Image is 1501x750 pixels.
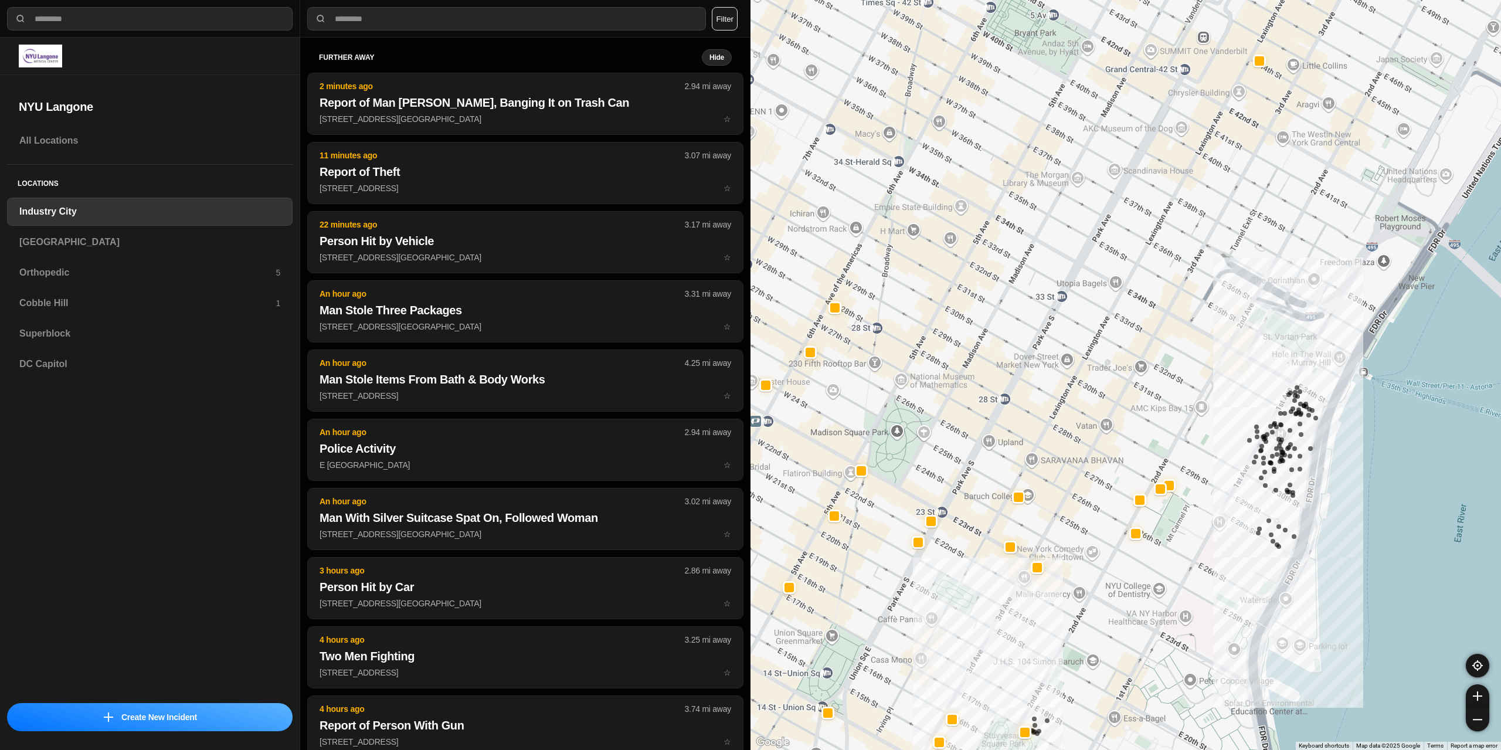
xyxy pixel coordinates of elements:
h3: Orthopedic [19,266,276,280]
img: icon [104,712,113,722]
p: [STREET_ADDRESS] [320,667,731,678]
p: 4 hours ago [320,634,685,646]
p: An hour ago [320,496,685,507]
span: star [724,391,731,401]
p: [STREET_ADDRESS][GEOGRAPHIC_DATA] [320,598,731,609]
p: [STREET_ADDRESS][GEOGRAPHIC_DATA] [320,252,731,263]
p: 3 hours ago [320,565,685,576]
img: Google [753,735,792,750]
p: 22 minutes ago [320,219,685,230]
h3: Industry City [19,205,280,219]
span: star [724,460,731,470]
h5: Locations [7,165,293,198]
h2: NYU Langone [19,99,281,115]
span: star [724,737,731,746]
a: 22 minutes ago3.17 mi awayPerson Hit by Vehicle[STREET_ADDRESS][GEOGRAPHIC_DATA]star [307,252,743,262]
h2: Person Hit by Car [320,579,731,595]
p: [STREET_ADDRESS] [320,390,731,402]
p: [STREET_ADDRESS][GEOGRAPHIC_DATA] [320,321,731,332]
p: 3.02 mi away [685,496,731,507]
a: Open this area in Google Maps (opens a new window) [753,735,792,750]
p: E [GEOGRAPHIC_DATA] [320,459,731,471]
button: zoom-in [1466,684,1489,708]
span: star [724,668,731,677]
p: 3.74 mi away [685,703,731,715]
p: 3.17 mi away [685,219,731,230]
img: zoom-out [1473,715,1482,724]
p: 3.25 mi away [685,634,731,646]
a: Superblock [7,320,293,348]
img: search [315,13,327,25]
p: 3.07 mi away [685,150,731,161]
span: star [724,253,731,262]
button: 3 hours ago2.86 mi awayPerson Hit by Car[STREET_ADDRESS][GEOGRAPHIC_DATA]star [307,557,743,619]
p: 2.94 mi away [685,80,731,92]
a: An hour ago3.02 mi awayMan With Silver Suitcase Spat On, Followed Woman[STREET_ADDRESS][GEOGRAPHI... [307,529,743,539]
button: An hour ago3.02 mi awayMan With Silver Suitcase Spat On, Followed Woman[STREET_ADDRESS][GEOGRAPHI... [307,488,743,550]
p: An hour ago [320,357,685,369]
img: recenter [1472,660,1483,671]
span: star [724,114,731,124]
a: 4 hours ago3.74 mi awayReport of Person With Gun[STREET_ADDRESS]star [307,737,743,746]
a: Report a map error [1451,742,1497,749]
h2: Report of Theft [320,164,731,180]
p: [STREET_ADDRESS] [320,182,731,194]
span: star [724,599,731,608]
a: Orthopedic5 [7,259,293,287]
h2: Man Stole Items From Bath & Body Works [320,371,731,388]
a: Terms (opens in new tab) [1427,742,1444,749]
span: Map data ©2025 Google [1356,742,1420,749]
p: Create New Incident [121,711,197,723]
button: zoom-out [1466,708,1489,731]
button: 22 minutes ago3.17 mi awayPerson Hit by Vehicle[STREET_ADDRESS][GEOGRAPHIC_DATA]star [307,211,743,273]
img: zoom-in [1473,691,1482,701]
a: 4 hours ago3.25 mi awayTwo Men Fighting[STREET_ADDRESS]star [307,667,743,677]
a: [GEOGRAPHIC_DATA] [7,228,293,256]
button: iconCreate New Incident [7,703,293,731]
p: 1 [276,297,280,309]
a: 11 minutes ago3.07 mi awayReport of Theft[STREET_ADDRESS]star [307,183,743,193]
img: logo [19,45,62,67]
a: An hour ago4.25 mi awayMan Stole Items From Bath & Body Works[STREET_ADDRESS]star [307,391,743,401]
h2: Man With Silver Suitcase Spat On, Followed Woman [320,510,731,526]
span: star [724,322,731,331]
button: An hour ago4.25 mi awayMan Stole Items From Bath & Body Works[STREET_ADDRESS]star [307,349,743,412]
p: [STREET_ADDRESS][GEOGRAPHIC_DATA] [320,113,731,125]
p: An hour ago [320,288,685,300]
button: Filter [712,7,738,30]
a: Cobble Hill1 [7,289,293,317]
p: 2.94 mi away [685,426,731,438]
small: Hide [709,53,724,62]
h3: Superblock [19,327,280,341]
img: search [15,13,26,25]
h2: Two Men Fighting [320,648,731,664]
h2: Police Activity [320,440,731,457]
a: 2 minutes ago2.94 mi awayReport of Man [PERSON_NAME], Banging It on Trash Can[STREET_ADDRESS][GEO... [307,114,743,124]
span: star [724,530,731,539]
h3: DC Capitol [19,357,280,371]
p: [STREET_ADDRESS][GEOGRAPHIC_DATA] [320,528,731,540]
p: An hour ago [320,426,685,438]
button: Keyboard shortcuts [1299,742,1349,750]
a: Industry City [7,198,293,226]
p: 5 [276,267,280,279]
p: 3.31 mi away [685,288,731,300]
a: An hour ago2.94 mi awayPolice ActivityE [GEOGRAPHIC_DATA]star [307,460,743,470]
h3: All Locations [19,134,280,148]
p: [STREET_ADDRESS] [320,736,731,748]
p: 4 hours ago [320,703,685,715]
h3: Cobble Hill [19,296,276,310]
button: 4 hours ago3.25 mi awayTwo Men Fighting[STREET_ADDRESS]star [307,626,743,688]
button: 11 minutes ago3.07 mi awayReport of Theft[STREET_ADDRESS]star [307,142,743,204]
button: recenter [1466,654,1489,677]
p: 2 minutes ago [320,80,685,92]
h3: [GEOGRAPHIC_DATA] [19,235,280,249]
p: 11 minutes ago [320,150,685,161]
h2: Person Hit by Vehicle [320,233,731,249]
a: An hour ago3.31 mi awayMan Stole Three Packages[STREET_ADDRESS][GEOGRAPHIC_DATA]star [307,321,743,331]
a: All Locations [7,127,293,155]
h2: Man Stole Three Packages [320,302,731,318]
a: 3 hours ago2.86 mi awayPerson Hit by Car[STREET_ADDRESS][GEOGRAPHIC_DATA]star [307,598,743,608]
h5: further away [319,53,702,62]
